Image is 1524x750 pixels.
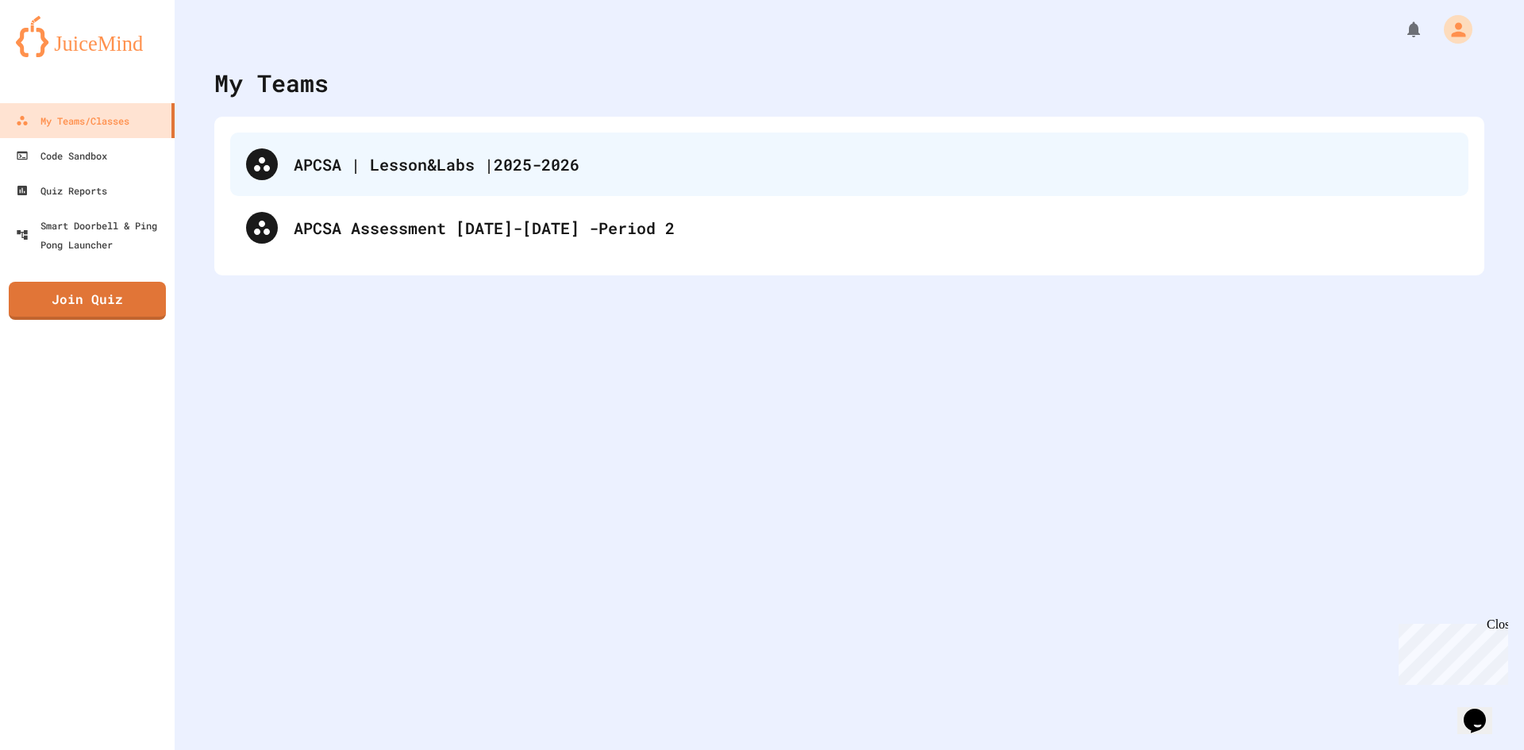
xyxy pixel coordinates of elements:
a: Join Quiz [9,282,166,320]
div: APCSA Assessment [DATE]-[DATE] -Period 2 [294,216,1453,240]
img: logo-orange.svg [16,16,159,57]
div: APCSA | Lesson&Labs |2025-2026 [230,133,1468,196]
div: My Notifications [1375,16,1427,43]
div: APCSA Assessment [DATE]-[DATE] -Period 2 [230,196,1468,260]
div: Quiz Reports [16,181,107,200]
div: Smart Doorbell & Ping Pong Launcher [16,216,168,254]
div: My Teams/Classes [16,111,129,130]
div: My Account [1427,11,1476,48]
div: Code Sandbox [16,146,107,165]
div: APCSA | Lesson&Labs |2025-2026 [294,152,1453,176]
iframe: chat widget [1457,687,1508,734]
div: Chat with us now!Close [6,6,110,101]
iframe: chat widget [1392,617,1508,685]
div: My Teams [214,65,329,101]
